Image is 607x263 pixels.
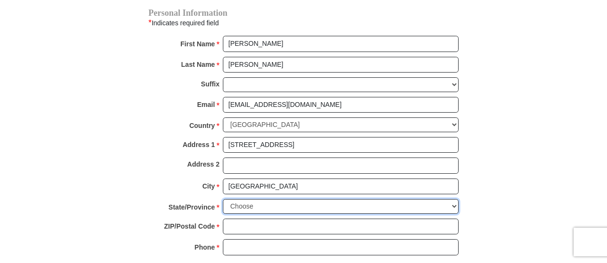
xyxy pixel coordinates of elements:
div: Indicates required field [148,17,459,29]
strong: State/Province [168,200,215,214]
strong: Country [189,119,215,132]
strong: City [202,179,215,193]
strong: Address 1 [183,138,215,151]
strong: Email [197,98,215,111]
strong: ZIP/Postal Code [164,220,215,233]
strong: Suffix [201,77,220,91]
strong: Last Name [181,58,215,71]
strong: First Name [180,37,215,51]
strong: Phone [195,241,215,254]
strong: Address 2 [187,158,220,171]
h4: Personal Information [148,9,459,17]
